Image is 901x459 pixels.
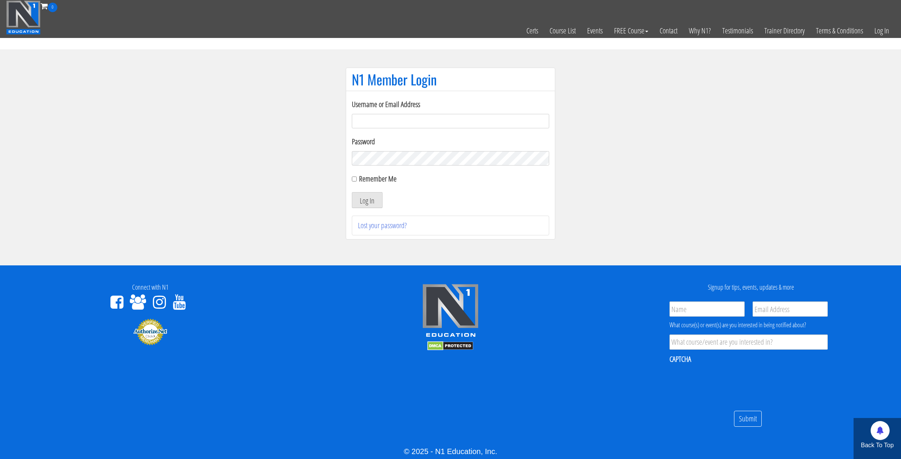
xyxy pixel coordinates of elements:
img: n1-education [6,0,41,35]
input: Email Address [753,301,828,317]
a: Events [581,12,608,49]
iframe: reCAPTCHA [669,369,785,399]
div: © 2025 - N1 Education, Inc. [6,446,895,457]
button: Log In [352,192,383,208]
a: 0 [41,1,57,11]
a: Contact [654,12,683,49]
label: CAPTCHA [669,354,691,364]
a: Lost your password? [358,220,407,230]
label: Password [352,136,549,147]
img: Authorize.Net Merchant - Click to Verify [133,318,167,345]
label: Remember Me [359,174,397,184]
input: Submit [734,411,762,427]
img: DMCA.com Protection Status [427,341,473,350]
span: 0 [48,3,57,12]
a: Terms & Conditions [810,12,869,49]
a: FREE Course [608,12,654,49]
h1: N1 Member Login [352,72,549,87]
a: Trainer Directory [759,12,810,49]
a: Why N1? [683,12,717,49]
img: n1-edu-logo [422,284,479,340]
a: Course List [544,12,581,49]
input: What course/event are you interested in? [669,334,828,350]
a: Testimonials [717,12,759,49]
a: Certs [521,12,544,49]
label: Username or Email Address [352,99,549,110]
h4: Connect with N1 [6,284,295,291]
div: What course(s) or event(s) are you interested in being notified about? [669,320,828,330]
h4: Signup for tips, events, updates & more [606,284,895,291]
a: Log In [869,12,895,49]
input: Name [669,301,745,317]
